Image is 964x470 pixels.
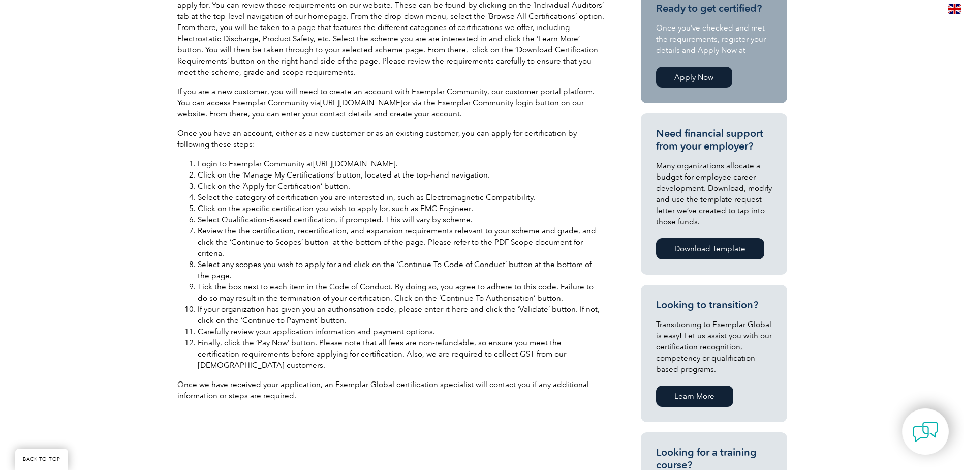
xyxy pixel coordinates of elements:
[656,67,732,88] a: Apply Now
[198,337,604,371] li: Finally, click the ‘Pay Now’ button. Please note that all fees are non-refundable, so ensure you ...
[198,225,604,259] li: Review the the certification, recertification, and expansion requirements relevant to your scheme...
[198,158,604,169] li: Login to Exemplar Community at .
[198,214,604,225] li: Select Qualification-Based certification, if prompted. This will vary by scheme.
[177,379,604,401] p: Once we have received your application, an Exemplar Global certification specialist will contact ...
[15,449,68,470] a: BACK TO TOP
[913,419,938,445] img: contact-chat.png
[313,159,396,168] a: [URL][DOMAIN_NAME]
[177,128,604,150] p: Once you have an account, either as a new customer or as an existing customer, you can apply for ...
[198,326,604,337] li: Carefully review your application information and payment options.
[656,160,772,227] p: Many organizations allocate a budget for employee career development. Download, modify and use th...
[656,319,772,375] p: Transitioning to Exemplar Global is easy! Let us assist you with our certification recognition, c...
[656,2,772,15] h3: Ready to get certified?
[656,386,733,407] a: Learn More
[320,98,403,107] a: [URL][DOMAIN_NAME]
[948,4,961,14] img: en
[198,281,604,304] li: Tick the box next to each item in the Code of Conduct. By doing so, you agree to adhere to this c...
[198,181,604,192] li: Click on the ‘Apply for Certification’ button.
[198,169,604,181] li: Click on the ‘Manage My Certifications’ button, located at the top-hand navigation.
[656,299,772,311] h3: Looking to transition?
[198,259,604,281] li: Select any scopes you wish to apply for and click on the ‘Continue To Code of Conduct’ button at ...
[656,238,764,259] a: Download Template
[656,22,772,56] p: Once you’ve checked and met the requirements, register your details and Apply Now at
[656,127,772,153] h3: Need financial support from your employer?
[198,203,604,214] li: Click on the specific certification you wish to apply for, such as EMC Engineer.
[198,192,604,203] li: Select the category of certification you are interested in, such as Electromagnetic Compatibility.
[177,86,604,120] p: If you are a new customer, you will need to create an account with Exemplar Community, our custom...
[198,304,604,326] li: If your organization has given you an authorisation code, please enter it here and click the ‘Val...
